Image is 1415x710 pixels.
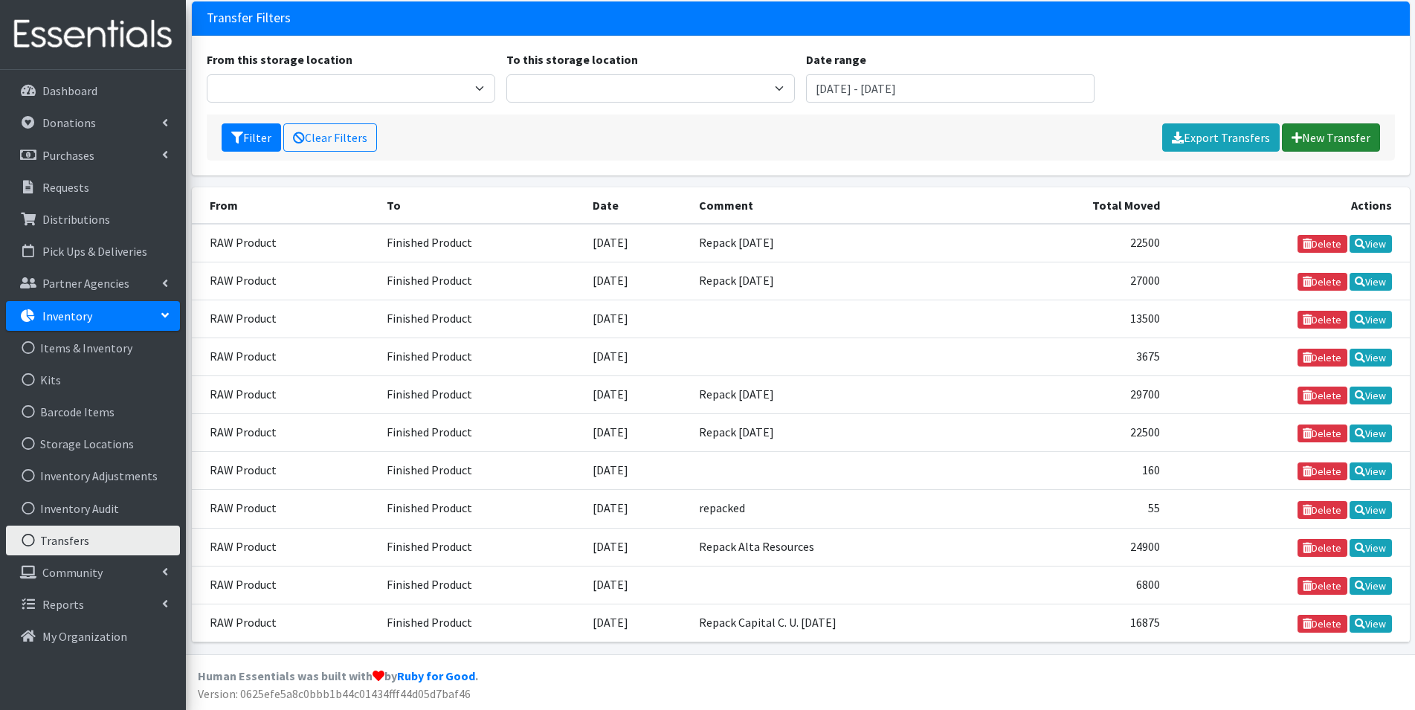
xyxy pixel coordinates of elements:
[1169,187,1409,224] th: Actions
[584,262,690,300] td: [DATE]
[192,414,378,452] td: RAW Product
[42,148,94,163] p: Purchases
[999,566,1169,604] td: 6800
[6,429,180,459] a: Storage Locations
[690,224,999,262] td: Repack [DATE]
[1298,615,1347,633] a: Delete
[999,262,1169,300] td: 27000
[42,212,110,227] p: Distributions
[192,566,378,604] td: RAW Product
[42,629,127,644] p: My Organization
[584,490,690,528] td: [DATE]
[207,51,352,68] label: From this storage location
[283,123,377,152] a: Clear Filters
[1350,349,1392,367] a: View
[999,338,1169,375] td: 3675
[378,528,583,566] td: Finished Product
[6,397,180,427] a: Barcode Items
[378,338,583,375] td: Finished Product
[999,187,1169,224] th: Total Moved
[1350,387,1392,404] a: View
[42,180,89,195] p: Requests
[6,526,180,555] a: Transfers
[378,604,583,642] td: Finished Product
[806,51,866,68] label: Date range
[690,490,999,528] td: repacked
[506,51,638,68] label: To this storage location
[378,452,583,490] td: Finished Product
[42,276,129,291] p: Partner Agencies
[690,604,999,642] td: Repack Capital C. U. [DATE]
[42,309,92,323] p: Inventory
[1350,235,1392,253] a: View
[1282,123,1380,152] a: New Transfer
[6,333,180,363] a: Items & Inventory
[999,490,1169,528] td: 55
[192,452,378,490] td: RAW Product
[1298,425,1347,442] a: Delete
[1298,462,1347,480] a: Delete
[6,204,180,234] a: Distributions
[999,376,1169,414] td: 29700
[999,300,1169,338] td: 13500
[6,76,180,106] a: Dashboard
[192,604,378,642] td: RAW Product
[690,528,999,566] td: Repack Alta Resources
[6,268,180,298] a: Partner Agencies
[378,566,583,604] td: Finished Product
[999,528,1169,566] td: 24900
[192,187,378,224] th: From
[584,452,690,490] td: [DATE]
[1350,539,1392,557] a: View
[378,187,583,224] th: To
[1298,349,1347,367] a: Delete
[192,490,378,528] td: RAW Product
[6,301,180,331] a: Inventory
[378,490,583,528] td: Finished Product
[690,376,999,414] td: Repack [DATE]
[6,494,180,523] a: Inventory Audit
[6,365,180,395] a: Kits
[690,414,999,452] td: Repack [DATE]
[192,528,378,566] td: RAW Product
[584,528,690,566] td: [DATE]
[584,300,690,338] td: [DATE]
[690,187,999,224] th: Comment
[1298,539,1347,557] a: Delete
[192,224,378,262] td: RAW Product
[6,172,180,202] a: Requests
[1350,425,1392,442] a: View
[378,300,583,338] td: Finished Product
[6,622,180,651] a: My Organization
[1298,311,1347,329] a: Delete
[192,262,378,300] td: RAW Product
[1350,501,1392,519] a: View
[690,262,999,300] td: Repack [DATE]
[6,558,180,587] a: Community
[378,224,583,262] td: Finished Product
[999,224,1169,262] td: 22500
[378,262,583,300] td: Finished Product
[192,300,378,338] td: RAW Product
[1298,501,1347,519] a: Delete
[584,414,690,452] td: [DATE]
[584,338,690,375] td: [DATE]
[1298,577,1347,595] a: Delete
[1298,387,1347,404] a: Delete
[1350,273,1392,291] a: View
[192,338,378,375] td: RAW Product
[207,10,291,26] h3: Transfer Filters
[42,565,103,580] p: Community
[584,376,690,414] td: [DATE]
[198,668,478,683] strong: Human Essentials was built with by .
[6,236,180,266] a: Pick Ups & Deliveries
[192,376,378,414] td: RAW Product
[6,141,180,170] a: Purchases
[1350,462,1392,480] a: View
[397,668,475,683] a: Ruby for Good
[42,597,84,612] p: Reports
[6,590,180,619] a: Reports
[584,566,690,604] td: [DATE]
[1162,123,1280,152] a: Export Transfers
[999,604,1169,642] td: 16875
